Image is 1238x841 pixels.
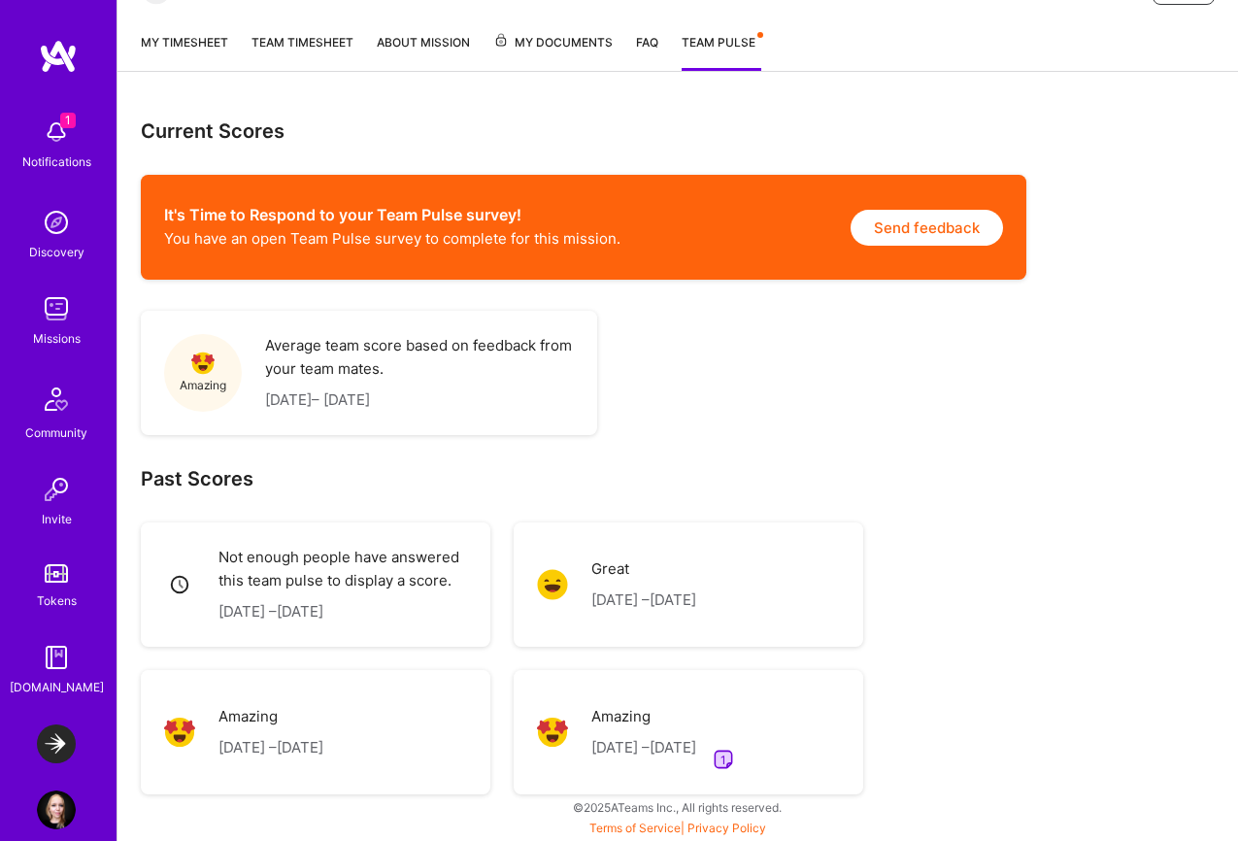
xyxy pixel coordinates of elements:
[589,821,766,835] span: |
[37,724,76,763] img: LaunchDarkly: Experimentation Delivery Team
[60,113,76,128] span: 1
[218,705,323,728] p: Amazing
[180,375,226,395] span: Amazing
[493,32,613,53] span: My Documents
[22,151,91,172] div: Notifications
[164,206,620,224] h2: It's Time to Respond to your Team Pulse survey!
[251,32,353,71] a: Team timesheet
[537,717,568,748] img: Amazing
[169,574,191,596] i: icon Clock
[29,242,84,262] div: Discovery
[682,32,761,71] a: Team Pulse
[37,791,76,829] img: User Avatar
[218,546,467,592] p: Not enough people have answered this team pulse to display a score.
[37,590,77,611] div: Tokens
[682,35,755,50] span: Team Pulse
[37,289,76,328] img: teamwork
[687,821,766,835] a: Privacy Policy
[493,32,613,71] a: My Documents
[37,470,76,509] img: Invite
[591,557,696,581] p: Great
[164,717,195,748] img: Amazing
[164,228,620,249] p: You have an open Team Pulse survey to complete for this mission.
[117,783,1238,831] div: © 2025 ATeams Inc., All rights reserved.
[591,705,696,728] p: Amazing
[591,589,696,612] p: [DATE] – [DATE]
[42,509,72,529] div: Invite
[10,677,104,697] div: [DOMAIN_NAME]
[32,791,81,829] a: User Avatar
[377,32,470,71] a: About Mission
[191,352,215,375] img: Amazing
[141,32,228,71] a: My timesheet
[851,210,1003,246] button: Send feedback
[37,113,76,151] img: bell
[591,736,696,759] p: [DATE] – [DATE]
[218,736,323,759] p: [DATE] – [DATE]
[636,32,658,71] a: FAQ
[141,466,1215,491] h2: Past Scores
[712,748,735,771] img: user feedback square
[265,388,574,412] p: [DATE] – [DATE]
[37,203,76,242] img: discovery
[537,569,568,600] img: Great
[265,334,574,381] p: Average team score based on feedback from your team mates.
[141,118,1215,144] h3: Current Scores
[25,422,87,443] div: Community
[37,638,76,677] img: guide book
[720,750,726,770] span: 1
[32,724,81,763] a: LaunchDarkly: Experimentation Delivery Team
[589,821,681,835] a: Terms of Service
[45,564,68,583] img: tokens
[33,328,81,349] div: Missions
[218,600,467,623] p: [DATE] – [DATE]
[39,39,78,74] img: logo
[33,376,80,422] img: Community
